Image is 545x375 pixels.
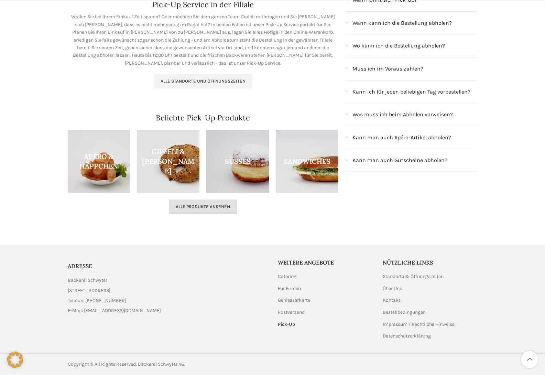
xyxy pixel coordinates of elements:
a: Scroll to top button [521,351,538,368]
a: Alle Produkte ansehen [169,200,237,214]
a: Pick-Up [278,321,296,328]
span: Alle Standorte und Öffnungszeiten [161,78,246,84]
span: Was muss ich beim Abholen vorweisen? [352,110,453,119]
span: Muss ich im Voraus zahlen? [352,64,423,73]
a: Kontakt [383,297,401,304]
span: Kann ich für jeden beliebigen Tag vorbestellen? [352,87,470,96]
a: Product category sussgeback [206,130,269,193]
a: Bestellbedingungen [383,309,426,316]
a: Product category sandwiches [276,130,338,193]
p: Wollen Sie bei Ihrem Einkauf Zeit sparen? Oder möchten Sie dem ganzen Team Gipfeli mitbringen und... [68,13,339,67]
a: Product category brotli [137,130,199,193]
h5: Weitere Angebote [278,259,373,266]
a: Postversand [278,309,305,316]
span: Kann man auch Apéro-Artikel abholen? [352,133,451,142]
span: ADRESSE [68,262,92,269]
a: Catering [278,273,297,280]
a: Alle Standorte und Öffnungszeiten [154,74,252,88]
span: Wo kann ich die Bestellung abholen? [352,41,445,50]
h4: Beliebte Pick-Up Produkte [156,112,250,123]
span: Wann kann ich die Bestellung abholen? [352,19,452,28]
div: Copyright © All Rights Reserved. Bäckerei Schwyter AG. [68,361,269,368]
a: Datenschutzerklärung [383,333,432,340]
h5: Nützliche Links [383,259,478,266]
a: Für Firmen [278,285,302,292]
a: Impressum / Rechtliche Hinweise [383,321,455,328]
a: Über Uns [383,285,403,292]
a: Product category apero-haeppchen [68,130,130,193]
a: Standorte & Öffnungszeiten [383,273,444,280]
span: Alle Produkte ansehen [176,204,230,210]
a: List item link [68,307,268,314]
span: [STREET_ADDRESS] [68,287,110,294]
a: Geniesserkarte [278,297,311,304]
span: Bäckerei Schwyter [68,277,107,284]
span: Kann man auch Gutscheine abholen? [352,156,447,165]
a: List item link [68,297,268,304]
